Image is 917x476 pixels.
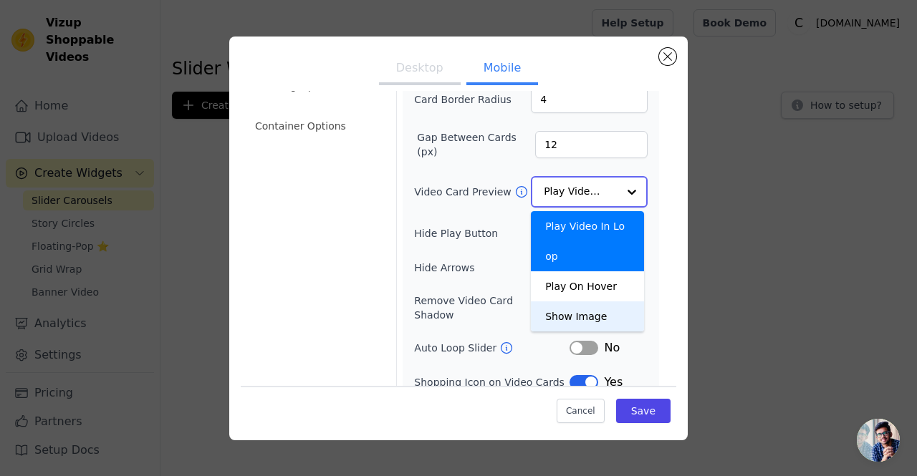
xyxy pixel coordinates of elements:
[531,271,644,301] div: Play On Hover
[604,339,620,356] span: No
[659,48,676,65] button: Close modal
[414,185,514,199] label: Video Card Preview
[857,419,900,462] div: Open chat
[466,54,538,85] button: Mobile
[414,341,499,355] label: Auto Loop Slider
[414,92,512,107] label: Card Border Radius
[616,399,671,423] button: Save
[557,399,605,423] button: Cancel
[246,112,388,140] li: Container Options
[531,301,644,331] div: Show Image
[414,375,565,389] label: Shopping Icon on Video Cards
[414,293,555,322] label: Remove Video Card Shadow
[531,211,644,271] div: Play Video In Loop
[604,374,623,391] span: Yes
[414,261,570,275] label: Hide Arrows
[414,226,570,241] label: Hide Play Button
[417,130,535,159] label: Gap Between Cards (px)
[379,54,461,85] button: Desktop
